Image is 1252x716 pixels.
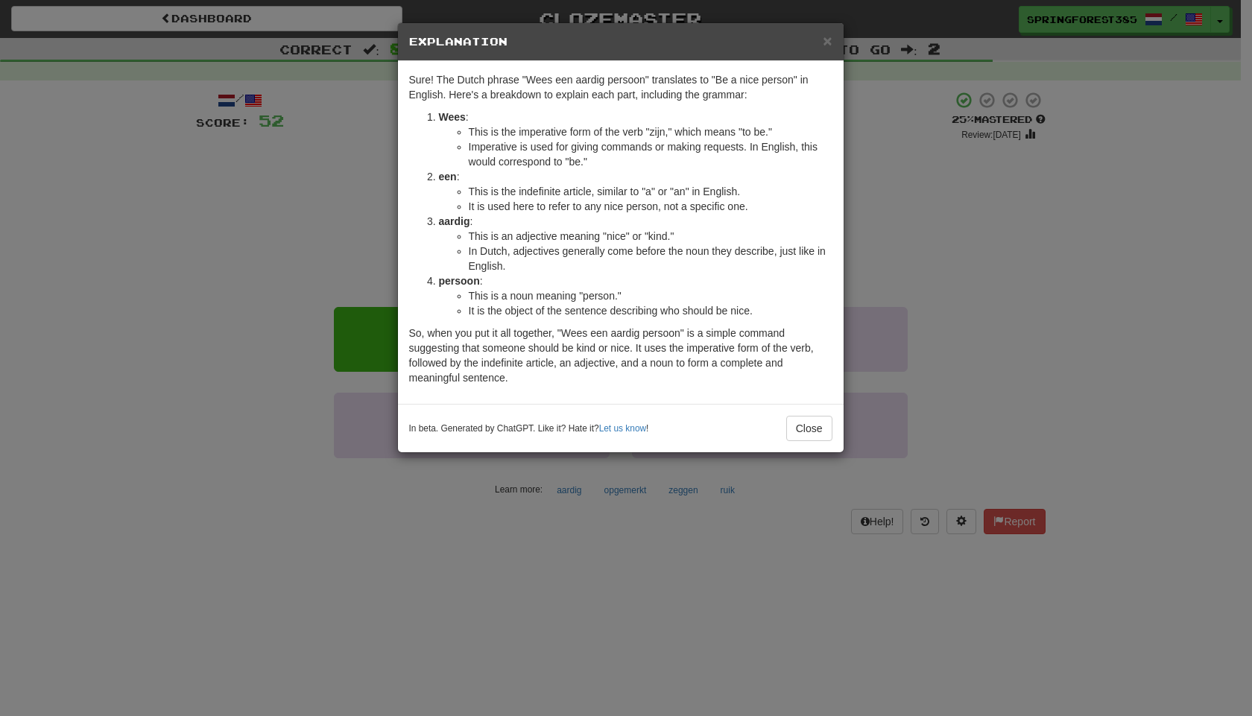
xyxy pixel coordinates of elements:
[409,422,649,435] small: In beta. Generated by ChatGPT. Like it? Hate it? !
[823,33,832,48] button: Close
[469,288,832,303] li: This is a noun meaning "person."
[439,275,480,287] strong: persoon
[439,273,832,318] li: :
[409,72,832,102] p: Sure! The Dutch phrase "Wees een aardig persoon" translates to "Be a nice person" in English. Her...
[469,139,832,169] li: Imperative is used for giving commands or making requests. In English, this would correspond to "...
[439,110,832,169] li: :
[469,184,832,199] li: This is the indefinite article, similar to "a" or "an" in English.
[409,326,832,385] p: So, when you put it all together, "Wees een aardig persoon" is a simple command suggesting that s...
[469,199,832,214] li: It is used here to refer to any nice person, not a specific one.
[823,32,832,49] span: ×
[469,124,832,139] li: This is the imperative form of the verb "zijn," which means "to be."
[469,229,832,244] li: This is an adjective meaning "nice" or "kind."
[439,111,466,123] strong: Wees
[439,171,457,183] strong: een
[439,169,832,214] li: :
[599,423,646,434] a: Let us know
[469,303,832,318] li: It is the object of the sentence describing who should be nice.
[469,244,832,273] li: In Dutch, adjectives generally come before the noun they describe, just like in English.
[786,416,832,441] button: Close
[409,34,832,49] h5: Explanation
[439,214,832,273] li: :
[439,215,470,227] strong: aardig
